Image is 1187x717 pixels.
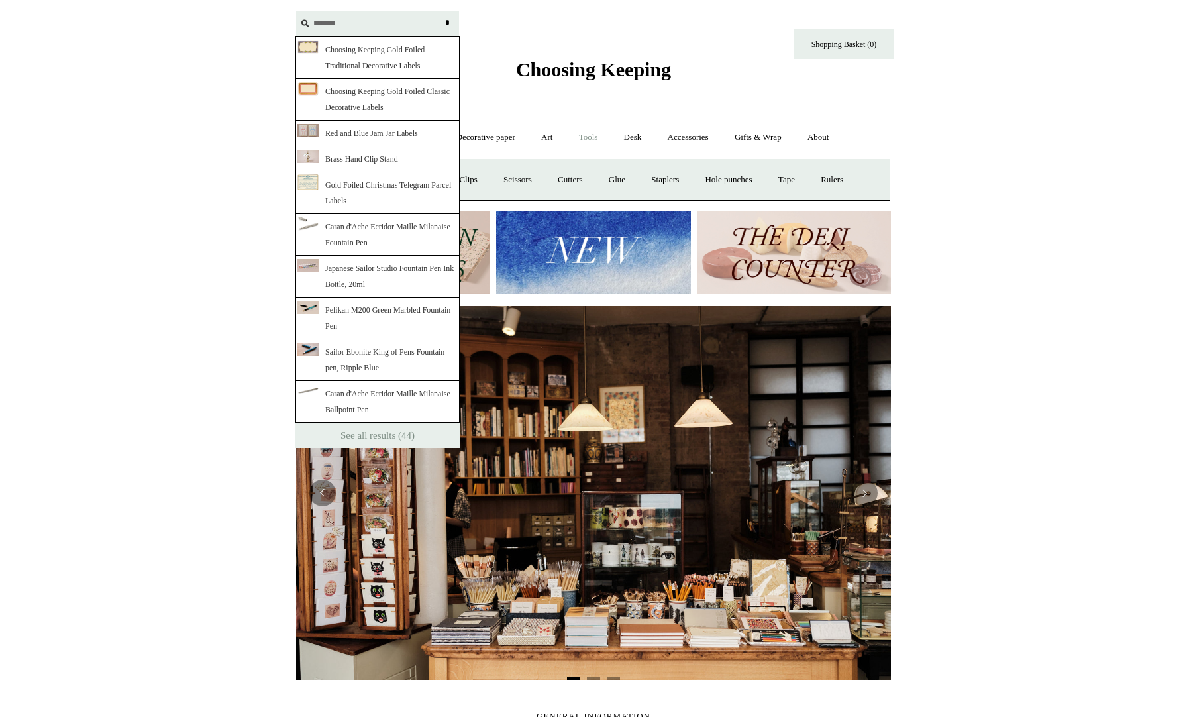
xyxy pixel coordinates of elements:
a: Staplers [639,162,691,197]
button: Page 3 [607,677,620,680]
a: Gold Foiled Christmas Telegram Parcel Labels [295,172,460,214]
a: Hole punches [693,162,764,197]
span: Choosing Keeping [516,58,671,80]
button: Page 1 [567,677,580,680]
img: RYwJwPczwKgki38mhTuXfILRA4HRS-A-6Y4OCFPTugw_thumb.png [297,174,319,190]
a: Desk [612,120,654,155]
a: Decorative paper [444,120,527,155]
img: CopyrightChoosingKeeping202307BS18682DT_thumb.jpg [297,150,319,163]
a: Red and Blue Jam Jar Labels [295,121,460,146]
a: Shopping Basket (0) [794,29,894,59]
a: Rulers [809,162,855,197]
img: ryvrPc-zy8qKCj_BoaaVBvAUf5Ahn9l3xLUjQ2y7IOA_thumb.png [297,82,319,96]
img: The Deli Counter [697,211,891,294]
img: Copyright_Choosing_Keeping_20180322_BS_12379_12380_thumb.jpg [297,124,319,137]
a: About [796,120,841,155]
a: Pelikan M200 Green Marbled Fountain Pen [295,298,460,339]
img: CopyrightChoosingKeepingBS2022031712410416RT_thumb.jpg [297,301,319,314]
img: YWYvVkGAb1lHr5g1HXyvpzX8DehHJ5XPhYxw5REbL0k_thumb.png [297,388,319,395]
a: Cutters [546,162,595,197]
a: See all results (44) [295,423,460,448]
a: Art [529,120,564,155]
button: Page 2 [587,677,600,680]
a: Clips [447,162,489,197]
a: Accessories [656,120,721,155]
a: Choosing Keeping [516,69,671,78]
a: Tools [567,120,610,155]
a: Scissors [491,162,544,197]
a: Japanese Sailor Studio Fountain Pen Ink Bottle, 20ml [295,256,460,298]
img: Ab7ztYDFJJxRxrlgV-UJ67wWigU9y-RUK9NIjYbnDYU_thumb.png [297,40,319,54]
a: Brass Hand Clip Stand [295,146,460,172]
a: Caran d'Ache Ecridor Maille Milanaise Fountain Pen [295,214,460,256]
button: Previous [309,480,336,506]
img: 20250131 INSIDE OF THE SHOP.jpg__PID:b9484a69-a10a-4bde-9e8d-1408d3d5e6ad [296,306,891,680]
a: Gifts & Wrap [723,120,794,155]
a: Caran d'Ache Ecridor Maille Milanaise Ballpoint Pen [295,381,460,423]
a: Sailor Ebonite King of Pens Fountain pen, Ripple Blue [295,339,460,381]
img: hUJbBp5xOYHdscmKDTRhX1CIPBKFr3hFFxdz-6a0mAc_thumb.png [297,217,319,231]
a: Choosing Keeping Gold Foiled Traditional Decorative Labels [295,36,460,79]
a: Glue [597,162,637,197]
button: Next [851,480,878,506]
a: Tape [766,162,807,197]
a: Choosing Keeping Gold Foiled Classic Decorative Labels [295,79,460,121]
img: CopyrightChoosingKeepingSAILORStudioRT_thumb.jpg [297,259,319,272]
img: New.jpg__PID:f73bdf93-380a-4a35-bcfe-7823039498e1 [496,211,690,294]
img: CopyrightChoosingKeeping20241025PC20626RT_thumb.jpg [297,343,319,356]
